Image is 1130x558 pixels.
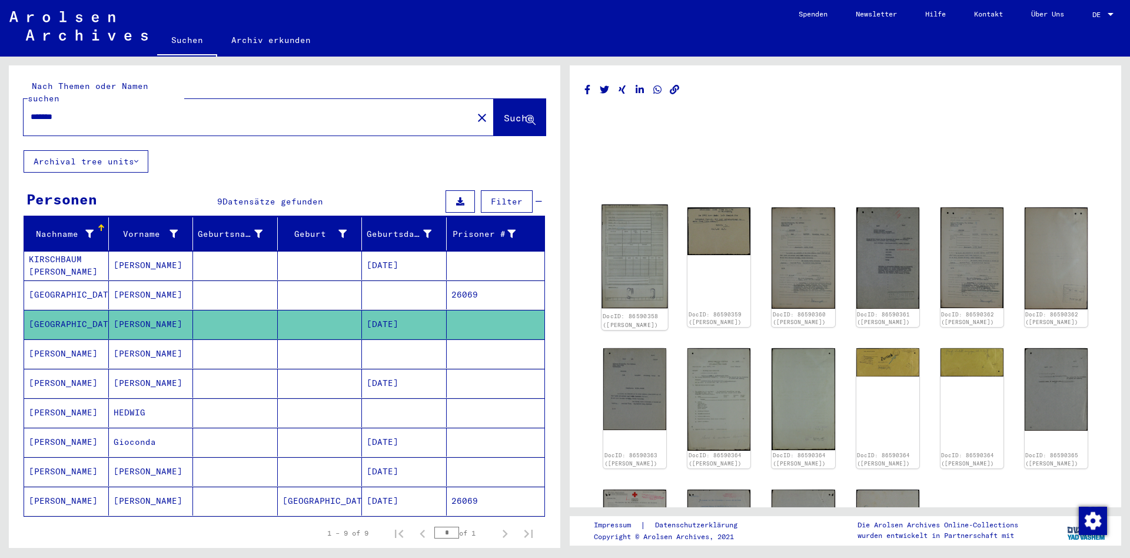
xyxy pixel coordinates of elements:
[447,280,545,309] mat-cell: 26069
[109,369,194,398] mat-cell: [PERSON_NAME]
[603,348,666,430] img: 001.jpg
[447,487,545,516] mat-cell: 26069
[616,82,629,97] button: Share on Xing
[689,311,742,326] a: DocID: 86590359 ([PERSON_NAME])
[940,207,1003,308] img: 001.jpg
[772,348,835,450] img: 002.jpg
[481,190,533,213] button: Filter
[603,490,666,544] img: 001.jpg
[362,428,447,457] mat-cell: [DATE]
[109,251,194,280] mat-cell: [PERSON_NAME]
[772,207,835,309] img: 001.jpg
[24,428,109,457] mat-cell: [PERSON_NAME]
[109,339,194,368] mat-cell: [PERSON_NAME]
[601,204,668,308] img: 001.jpg
[604,452,657,467] a: DocID: 86590363 ([PERSON_NAME])
[26,189,97,210] div: Personen
[941,452,994,467] a: DocID: 86590364 ([PERSON_NAME])
[198,228,262,240] div: Geburtsname
[773,311,826,326] a: DocID: 86590360 ([PERSON_NAME])
[109,428,194,457] mat-cell: Gioconda
[470,105,494,129] button: Clear
[517,521,540,545] button: Last page
[24,457,109,486] mat-cell: [PERSON_NAME]
[282,224,362,243] div: Geburt‏
[856,348,919,377] img: 003.jpg
[1079,507,1107,535] img: Zustimmung ändern
[24,150,148,173] button: Archival tree units
[475,111,489,125] mat-icon: close
[24,369,109,398] mat-cell: [PERSON_NAME]
[24,217,109,250] mat-header-cell: Nachname
[494,99,546,136] button: Suche
[941,311,994,326] a: DocID: 86590362 ([PERSON_NAME])
[1025,452,1078,467] a: DocID: 86590365 ([PERSON_NAME])
[109,217,194,250] mat-header-cell: Vorname
[198,224,277,243] div: Geburtsname
[109,457,194,486] mat-cell: [PERSON_NAME]
[856,207,919,309] img: 001.jpg
[689,452,742,467] a: DocID: 86590364 ([PERSON_NAME])
[217,26,325,54] a: Archiv erkunden
[1092,11,1105,19] span: DE
[687,207,750,255] img: 001.jpg
[222,196,323,207] span: Datensätze gefunden
[193,217,278,250] mat-header-cell: Geburtsname
[24,251,109,280] mat-cell: KIRSCHBAUM [PERSON_NAME]
[451,224,531,243] div: Prisoner #
[282,228,347,240] div: Geburt‏
[367,224,446,243] div: Geburtsdatum
[362,457,447,486] mat-cell: [DATE]
[362,369,447,398] mat-cell: [DATE]
[504,112,533,124] span: Suche
[594,531,752,542] p: Copyright © Arolsen Archives, 2021
[109,487,194,516] mat-cell: [PERSON_NAME]
[1025,348,1088,431] img: 001.jpg
[362,487,447,516] mat-cell: [DATE]
[9,11,148,41] img: Arolsen_neg.svg
[687,490,750,542] img: 001.jpg
[24,280,109,309] mat-cell: [GEOGRAPHIC_DATA]
[687,348,750,450] img: 001.jpg
[411,521,434,545] button: Previous page
[772,490,835,541] img: 002.jpg
[362,310,447,339] mat-cell: [DATE]
[858,520,1018,530] p: Die Arolsen Archives Online-Collections
[594,519,640,531] a: Impressum
[1025,207,1088,309] img: 002.jpg
[1065,516,1109,545] img: yv_logo.png
[362,251,447,280] mat-cell: [DATE]
[652,82,664,97] button: Share on WhatsApp
[29,224,108,243] div: Nachname
[451,228,516,240] div: Prisoner #
[362,217,447,250] mat-header-cell: Geburtsdatum
[634,82,646,97] button: Share on LinkedIn
[646,519,752,531] a: Datenschutzerklärung
[603,313,659,328] a: DocID: 86590358 ([PERSON_NAME])
[594,519,752,531] div: |
[217,196,222,207] span: 9
[278,487,363,516] mat-cell: [GEOGRAPHIC_DATA]
[773,452,826,467] a: DocID: 86590364 ([PERSON_NAME])
[24,310,109,339] mat-cell: [GEOGRAPHIC_DATA]
[327,528,368,539] div: 1 – 9 of 9
[278,217,363,250] mat-header-cell: Geburt‏
[114,224,193,243] div: Vorname
[491,196,523,207] span: Filter
[669,82,681,97] button: Copy link
[24,398,109,427] mat-cell: [PERSON_NAME]
[858,530,1018,541] p: wurden entwickelt in Partnerschaft mit
[857,452,910,467] a: DocID: 86590364 ([PERSON_NAME])
[109,280,194,309] mat-cell: [PERSON_NAME]
[447,217,545,250] mat-header-cell: Prisoner #
[367,228,431,240] div: Geburtsdatum
[28,81,148,104] mat-label: Nach Themen oder Namen suchen
[114,228,178,240] div: Vorname
[940,348,1003,376] img: 004.jpg
[599,82,611,97] button: Share on Twitter
[493,521,517,545] button: Next page
[1025,311,1078,326] a: DocID: 86590362 ([PERSON_NAME])
[109,310,194,339] mat-cell: [PERSON_NAME]
[24,487,109,516] mat-cell: [PERSON_NAME]
[29,228,94,240] div: Nachname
